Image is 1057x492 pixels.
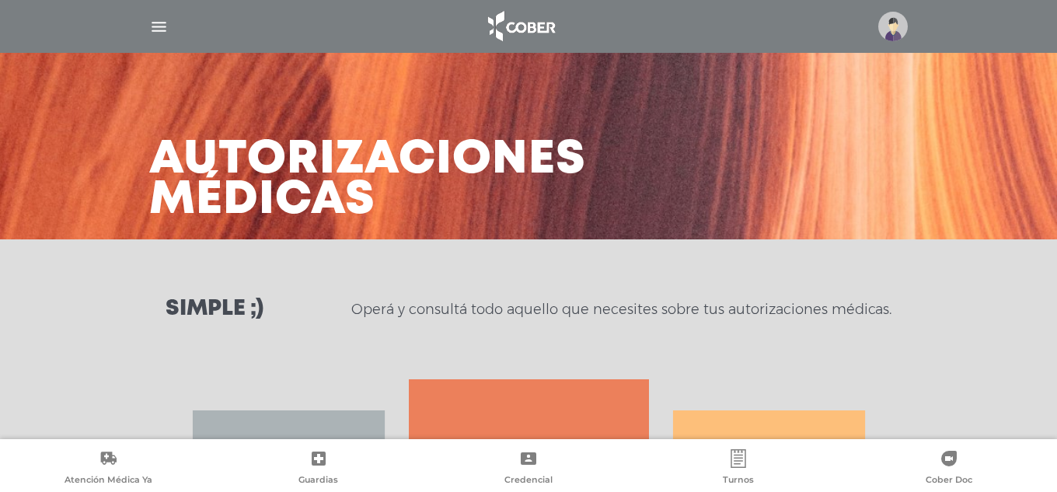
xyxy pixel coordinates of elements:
[633,449,843,489] a: Turnos
[3,449,213,489] a: Atención Médica Ya
[480,8,561,45] img: logo_cober_home-white.png
[166,298,263,320] h3: Simple ;)
[351,300,891,319] p: Operá y consultá todo aquello que necesites sobre tus autorizaciones médicas.
[926,474,972,488] span: Cober Doc
[149,17,169,37] img: Cober_menu-lines-white.svg
[298,474,338,488] span: Guardias
[149,140,586,221] h3: Autorizaciones médicas
[844,449,1054,489] a: Cober Doc
[878,12,908,41] img: profile-placeholder.svg
[504,474,553,488] span: Credencial
[424,449,633,489] a: Credencial
[213,449,423,489] a: Guardias
[65,474,152,488] span: Atención Médica Ya
[723,474,754,488] span: Turnos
